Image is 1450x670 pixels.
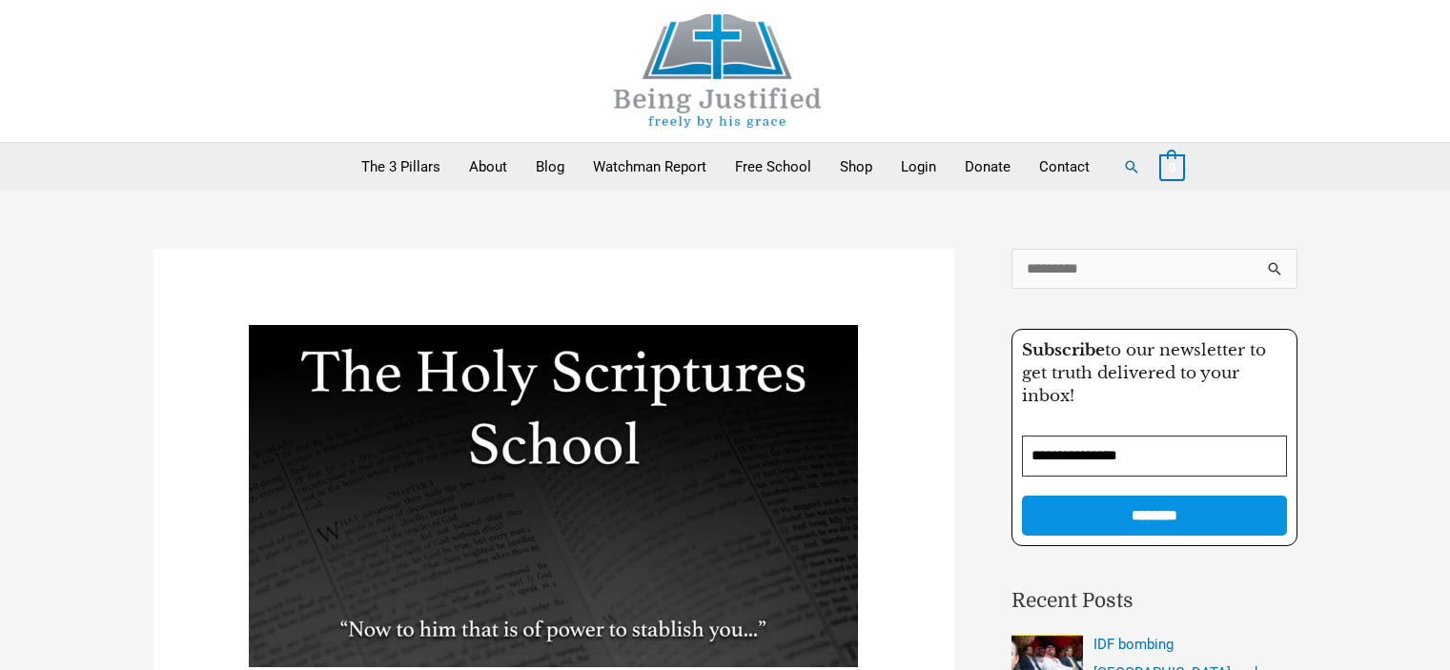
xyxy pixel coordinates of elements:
[1159,158,1185,175] a: View Shopping Cart, empty
[1022,436,1287,477] input: Email Address *
[1025,143,1104,191] a: Contact
[347,143,1104,191] nav: Primary Site Navigation
[1169,160,1175,174] span: 0
[347,143,455,191] a: The 3 Pillars
[1123,158,1140,175] a: Search button
[1011,586,1297,617] h2: Recent Posts
[1022,340,1105,360] strong: Subscribe
[826,143,887,191] a: Shop
[455,143,521,191] a: About
[721,143,826,191] a: Free School
[1022,340,1266,406] span: to our newsletter to get truth delivered to your inbox!
[575,14,861,128] img: Being Justified
[579,143,721,191] a: Watchman Report
[521,143,579,191] a: Blog
[950,143,1025,191] a: Donate
[887,143,950,191] a: Login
